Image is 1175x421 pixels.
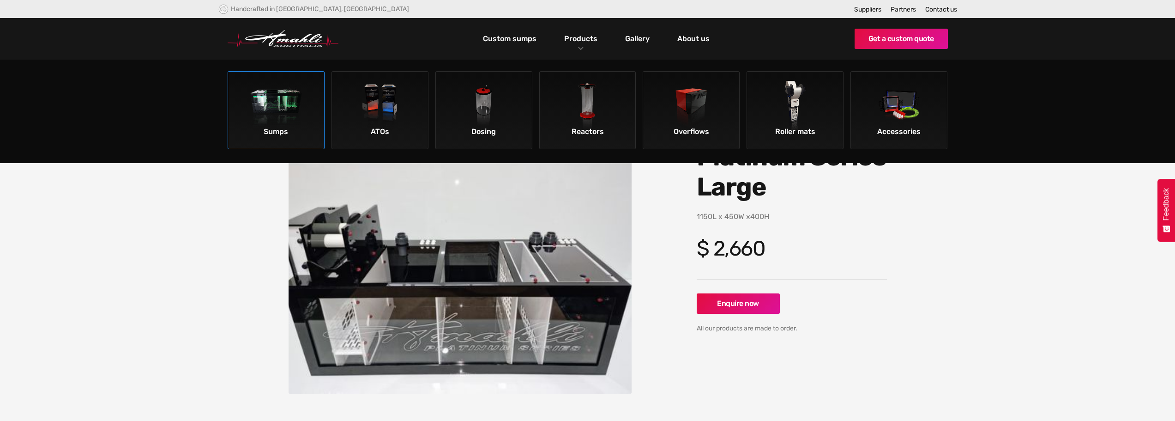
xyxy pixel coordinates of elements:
a: Gallery [623,31,652,47]
a: Enquire now [697,293,780,314]
div: Sumps [230,124,322,140]
div: Handcrafted in [GEOGRAPHIC_DATA], [GEOGRAPHIC_DATA] [231,5,409,13]
a: DosingDosing [435,71,532,149]
img: Reactors [561,81,614,133]
a: Custom sumps [481,31,539,47]
a: Suppliers [854,6,881,13]
img: ATOs [354,81,406,133]
img: Accessories [873,81,925,133]
a: home [228,30,338,48]
span: Feedback [1162,188,1170,220]
p: 1150L x 450W x400H [697,211,887,222]
img: Roller mats [769,81,821,133]
div: Products [557,18,604,60]
a: Products [562,32,600,45]
a: SumpsSumps [228,71,325,149]
img: Hmahli Australia Logo [228,30,338,48]
a: AccessoriesAccessories [850,71,947,149]
div: Roller mats [749,124,841,140]
div: Overflows [645,124,737,140]
nav: Products [218,60,957,163]
a: ReactorsReactors [539,71,636,149]
div: Accessories [853,124,945,140]
a: open lightbox [289,119,632,394]
a: ATOsATOs [331,71,428,149]
h4: $ 2,660 [697,236,887,261]
img: Platinum Series Large [289,119,632,394]
img: Overflows [665,81,717,133]
a: OverflowsOverflows [643,71,740,149]
div: All our products are made to order. [697,323,887,334]
a: Get a custom quote [855,29,948,49]
a: Partners [891,6,916,13]
a: Roller matsRoller mats [747,71,844,149]
div: Dosing [438,124,530,140]
img: Sumps [250,81,302,133]
img: Dosing [458,81,510,133]
button: Feedback - Show survey [1157,179,1175,242]
div: Reactors [542,124,633,140]
div: ATOs [334,124,426,140]
h1: Platinum Series Large [697,142,887,202]
a: About us [675,31,712,47]
a: Contact us [925,6,957,13]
